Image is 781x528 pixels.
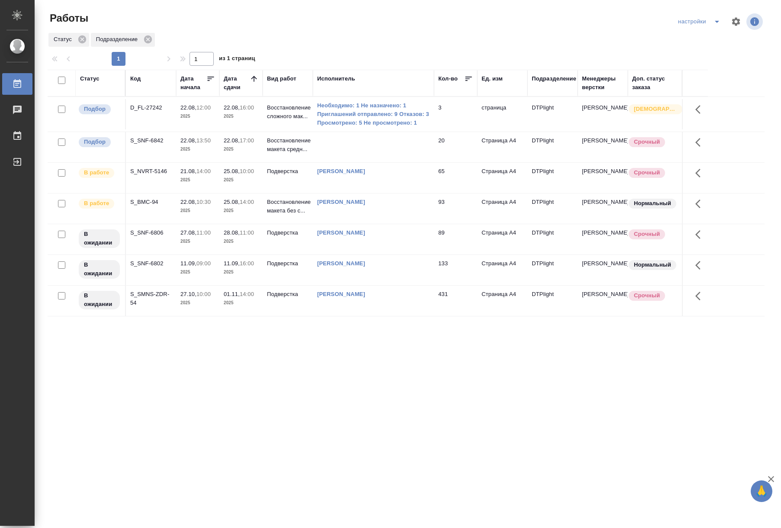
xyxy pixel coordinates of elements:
p: 16:00 [240,260,254,267]
p: 21.08, [180,168,196,174]
div: S_SNF-6842 [130,136,172,145]
p: 2025 [224,206,258,215]
p: 2025 [224,299,258,307]
p: 2025 [224,176,258,184]
div: split button [676,15,726,29]
p: 2025 [180,268,215,277]
div: Можно подбирать исполнителей [78,136,121,148]
p: 2025 [180,176,215,184]
p: 16:00 [240,104,254,111]
td: DTPlight [527,193,578,224]
div: S_SNF-6806 [130,229,172,237]
td: DTPlight [527,286,578,316]
span: Посмотреть информацию [746,13,765,30]
p: 10:00 [240,168,254,174]
td: 20 [434,132,477,162]
p: Срочный [634,168,660,177]
td: DTPlight [527,132,578,162]
div: Исполнитель назначен, приступать к работе пока рано [78,259,121,280]
div: Дата сдачи [224,74,250,92]
div: Подразделение [532,74,576,83]
p: 17:00 [240,137,254,144]
p: 2025 [180,145,215,154]
p: 13:50 [196,137,211,144]
p: 27.10, [180,291,196,297]
p: 10:30 [196,199,211,205]
p: 14:00 [196,168,211,174]
td: 133 [434,255,477,285]
p: [PERSON_NAME] [582,103,624,112]
p: Восстановление макета без с... [267,198,309,215]
p: 2025 [224,112,258,121]
p: Подверстка [267,167,309,176]
td: Страница А4 [477,255,527,285]
p: Нормальный [634,199,671,208]
div: Вид работ [267,74,296,83]
p: 11.09, [180,260,196,267]
p: 25.08, [224,199,240,205]
p: Подверстка [267,259,309,268]
p: 2025 [180,237,215,246]
div: Исполнитель назначен, приступать к работе пока рано [78,290,121,310]
td: 93 [434,193,477,224]
button: Здесь прячутся важные кнопки [690,255,711,276]
a: [PERSON_NAME] [317,291,365,297]
p: Нормальный [634,261,671,269]
div: Статус [48,33,89,47]
p: 11:00 [240,229,254,236]
td: DTPlight [527,255,578,285]
p: 11.09, [224,260,240,267]
button: Здесь прячутся важные кнопки [690,163,711,184]
p: 28.08, [224,229,240,236]
div: Менеджеры верстки [582,74,624,92]
p: 12:00 [196,104,211,111]
td: Страница А4 [477,224,527,254]
div: Кол-во [438,74,458,83]
p: 2025 [224,145,258,154]
p: 10:00 [196,291,211,297]
p: Подверстка [267,290,309,299]
p: 09:00 [196,260,211,267]
div: S_NVRT-5146 [130,167,172,176]
span: Настроить таблицу [726,11,746,32]
p: [PERSON_NAME] [582,198,624,206]
p: 25.08, [224,168,240,174]
div: D_FL-27242 [130,103,172,112]
td: DTPlight [527,99,578,129]
p: 2025 [180,112,215,121]
div: Статус [80,74,100,83]
p: В ожидании [84,291,115,309]
td: 3 [434,99,477,129]
div: S_SNF-6802 [130,259,172,268]
p: Срочный [634,230,660,238]
p: 2025 [224,237,258,246]
a: [PERSON_NAME] [317,199,365,205]
p: 01.11, [224,291,240,297]
div: Доп. статус заказа [632,74,678,92]
a: Необходимо: 1 Не назначено: 1 Приглашений отправлено: 9 Отказов: 3 Просмотрено: 5 Не просмотрено: 1 [317,101,430,127]
div: Исполнитель [317,74,355,83]
p: Срочный [634,291,660,300]
div: Исполнитель выполняет работу [78,198,121,209]
p: 22.08, [224,137,240,144]
button: 🙏 [751,480,772,502]
a: [PERSON_NAME] [317,260,365,267]
a: [PERSON_NAME] [317,229,365,236]
div: Можно подбирать исполнителей [78,103,121,115]
p: [PERSON_NAME] [582,259,624,268]
button: Здесь прячутся важные кнопки [690,224,711,245]
p: 11:00 [196,229,211,236]
a: [PERSON_NAME] [317,168,365,174]
td: 65 [434,163,477,193]
div: Код [130,74,141,83]
td: Страница А4 [477,132,527,162]
p: 2025 [224,268,258,277]
td: страница [477,99,527,129]
td: DTPlight [527,163,578,193]
p: 22.08, [180,137,196,144]
td: 431 [434,286,477,316]
div: Исполнитель назначен, приступать к работе пока рано [78,229,121,249]
p: Подбор [84,138,106,146]
p: В ожидании [84,261,115,278]
p: Восстановление макета средн... [267,136,309,154]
